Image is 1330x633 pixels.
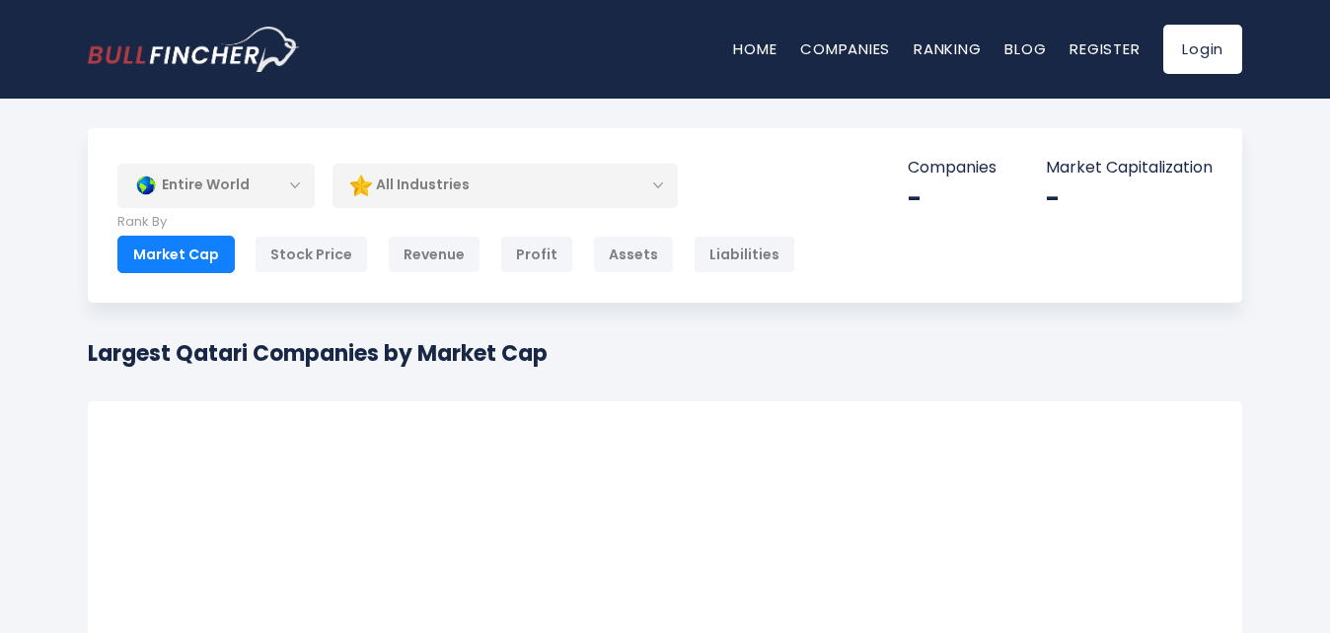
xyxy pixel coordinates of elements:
[908,183,997,214] div: -
[117,236,235,273] div: Market Cap
[88,337,548,370] h1: Largest Qatari Companies by Market Cap
[388,236,480,273] div: Revenue
[332,163,678,208] div: All Industries
[593,236,674,273] div: Assets
[800,38,890,59] a: Companies
[88,27,300,72] a: Go to homepage
[117,214,795,231] p: Rank By
[88,27,300,72] img: bullfincher logo
[1004,38,1046,59] a: Blog
[908,158,997,178] p: Companies
[1163,25,1242,74] a: Login
[1070,38,1140,59] a: Register
[694,236,795,273] div: Liabilities
[1046,183,1213,214] div: -
[733,38,776,59] a: Home
[914,38,981,59] a: Ranking
[500,236,573,273] div: Profit
[117,163,315,208] div: Entire World
[255,236,368,273] div: Stock Price
[1046,158,1213,178] p: Market Capitalization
